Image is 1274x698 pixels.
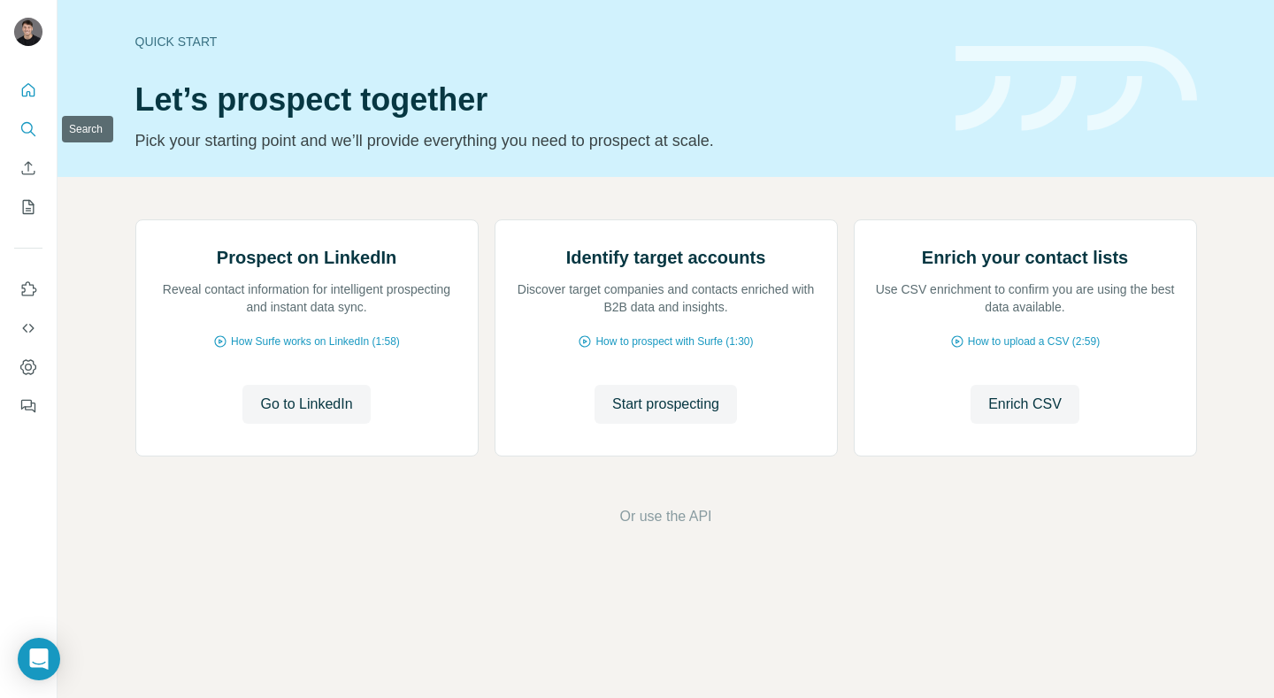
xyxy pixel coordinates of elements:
[14,74,42,106] button: Quick start
[135,128,934,153] p: Pick your starting point and we’ll provide everything you need to prospect at scale.
[872,280,1178,316] p: Use CSV enrichment to confirm you are using the best data available.
[14,312,42,344] button: Use Surfe API
[154,280,460,316] p: Reveal contact information for intelligent prospecting and instant data sync.
[231,334,400,349] span: How Surfe works on LinkedIn (1:58)
[135,33,934,50] div: Quick start
[612,394,719,415] span: Start prospecting
[260,394,352,415] span: Go to LinkedIn
[566,245,766,270] h2: Identify target accounts
[242,385,370,424] button: Go to LinkedIn
[595,334,753,349] span: How to prospect with Surfe (1:30)
[922,245,1128,270] h2: Enrich your contact lists
[14,273,42,305] button: Use Surfe on LinkedIn
[14,113,42,145] button: Search
[971,385,1079,424] button: Enrich CSV
[135,82,934,118] h1: Let’s prospect together
[595,385,737,424] button: Start prospecting
[14,390,42,422] button: Feedback
[217,245,396,270] h2: Prospect on LinkedIn
[619,506,711,527] button: Or use the API
[14,351,42,383] button: Dashboard
[14,191,42,223] button: My lists
[14,18,42,46] img: Avatar
[988,394,1062,415] span: Enrich CSV
[18,638,60,680] div: Open Intercom Messenger
[955,46,1197,132] img: banner
[14,152,42,184] button: Enrich CSV
[513,280,819,316] p: Discover target companies and contacts enriched with B2B data and insights.
[968,334,1100,349] span: How to upload a CSV (2:59)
